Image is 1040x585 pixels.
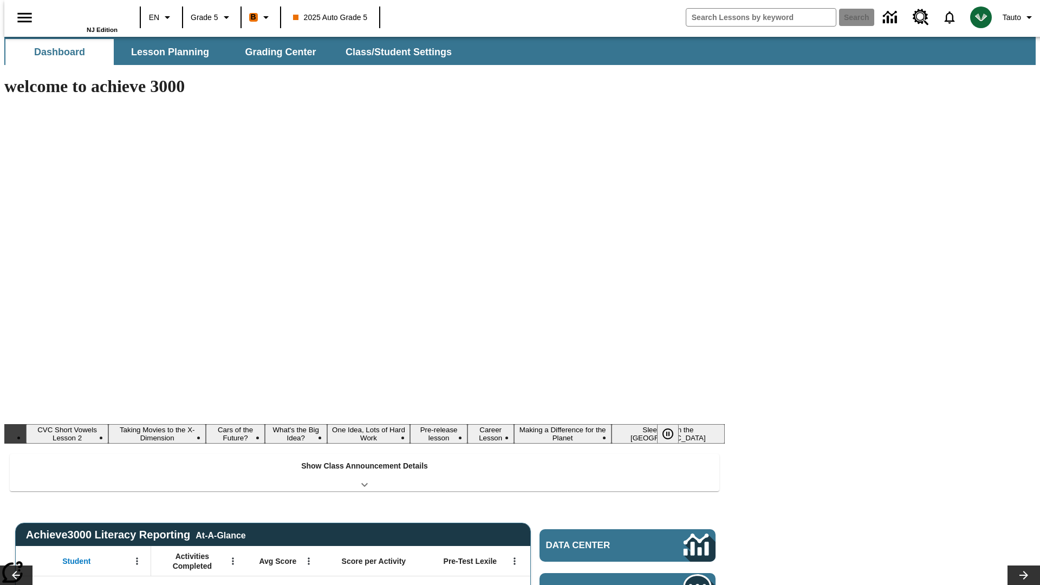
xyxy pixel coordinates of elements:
button: Language: EN, Select a language [144,8,179,27]
div: At-A-Glance [196,529,245,541]
button: Open Menu [225,553,241,569]
span: Pre-Test Lexile [444,556,497,566]
button: Lesson Planning [116,39,224,65]
span: Achieve3000 Literacy Reporting [26,529,246,541]
span: Tauto [1003,12,1021,23]
a: Home [47,5,118,27]
span: Grade 5 [191,12,218,23]
button: Open Menu [129,553,145,569]
img: avatar image [970,6,992,28]
button: Slide 2 Taking Movies to the X-Dimension [108,424,206,444]
a: Data Center [539,529,716,562]
button: Boost Class color is orange. Change class color [245,8,277,27]
span: 2025 Auto Grade 5 [293,12,368,23]
button: Slide 1 CVC Short Vowels Lesson 2 [26,424,108,444]
button: Open Menu [301,553,317,569]
input: search field [686,9,836,26]
span: EN [149,12,159,23]
button: Class/Student Settings [337,39,460,65]
div: Show Class Announcement Details [10,454,719,491]
span: NJ Edition [87,27,118,33]
h1: welcome to achieve 3000 [4,76,725,96]
span: Activities Completed [157,551,228,571]
button: Lesson carousel, Next [1007,565,1040,585]
a: Data Center [876,3,906,32]
button: Open side menu [9,2,41,34]
p: Show Class Announcement Details [301,460,428,472]
button: Open Menu [506,553,523,569]
button: Slide 7 Career Lesson [467,424,514,444]
button: Slide 4 What's the Big Idea? [265,424,327,444]
span: Avg Score [259,556,296,566]
a: Notifications [935,3,964,31]
button: Select a new avatar [964,3,998,31]
a: Resource Center, Will open in new tab [906,3,935,32]
div: Pause [657,424,690,444]
button: Slide 3 Cars of the Future? [206,424,264,444]
span: Student [62,556,90,566]
div: SubNavbar [4,39,461,65]
button: Dashboard [5,39,114,65]
button: Slide 6 Pre-release lesson [410,424,467,444]
button: Profile/Settings [998,8,1040,27]
div: Home [47,4,118,33]
span: Score per Activity [342,556,406,566]
span: Data Center [546,540,647,551]
span: B [251,10,256,24]
div: SubNavbar [4,37,1036,65]
button: Grading Center [226,39,335,65]
button: Slide 9 Sleepless in the Animal Kingdom [612,424,725,444]
button: Slide 8 Making a Difference for the Planet [514,424,612,444]
button: Pause [657,424,679,444]
button: Grade: Grade 5, Select a grade [186,8,237,27]
button: Slide 5 One Idea, Lots of Hard Work [327,424,411,444]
